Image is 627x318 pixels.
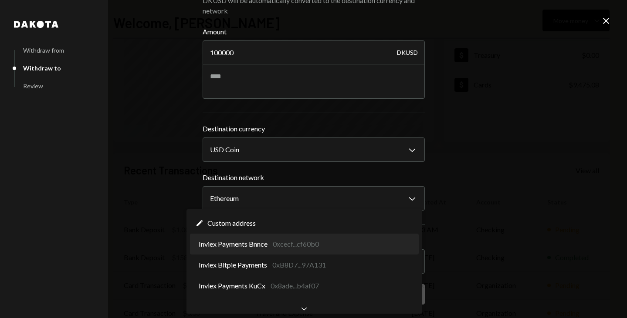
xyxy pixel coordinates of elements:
div: 0xcecf...cf60b0 [273,239,319,249]
span: Inviex Payments KuCx [199,281,265,291]
span: Hedera Payments Bnnce [199,301,272,312]
input: Enter amount [203,40,425,65]
button: Destination currency [203,137,425,162]
span: Custom address [207,218,256,228]
span: Inviex Payments Bnnce [199,239,268,249]
div: Review [23,82,43,90]
div: 0x5a76...85fd47 [278,301,326,312]
label: Destination currency [203,124,425,134]
label: Destination network [203,172,425,183]
div: 0x8ade...b4af07 [271,281,319,291]
div: Withdraw from [23,47,64,54]
label: Amount [203,27,425,37]
div: DKUSD [397,40,418,65]
div: 0xB8D7...97A131 [272,260,326,270]
button: Destination network [203,186,425,211]
span: Inviex Bitpie Payments [199,260,267,270]
div: Withdraw to [23,64,61,72]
